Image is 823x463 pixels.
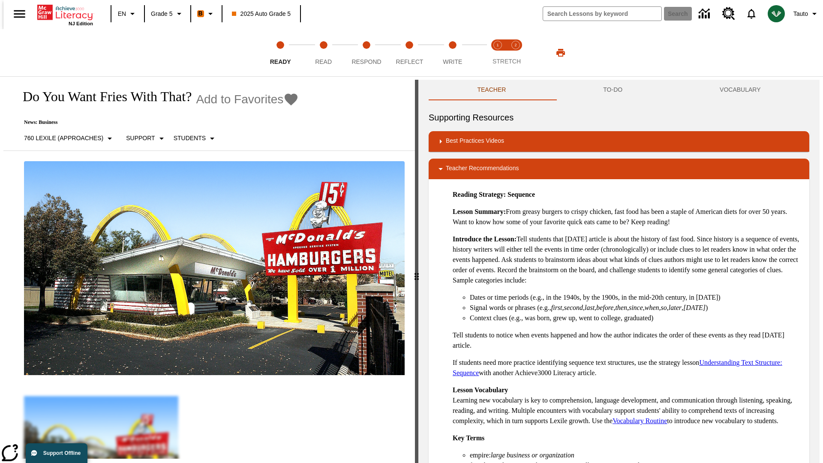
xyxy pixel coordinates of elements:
[453,358,802,378] p: If students need more practice identifying sequence text structures, use the strategy lesson with...
[24,134,103,143] p: 760 Lexile (Approaches)
[126,134,155,143] p: Support
[151,9,173,18] span: Grade 5
[613,417,667,424] a: Vocabulary Routine
[170,131,221,146] button: Select Student
[508,191,535,198] strong: Sequence
[470,450,802,460] li: empire:
[396,58,424,65] span: Reflect
[196,92,299,107] button: Add to Favorites - Do You Want Fries With That?
[26,443,87,463] button: Support Offline
[551,304,562,311] em: first
[669,304,682,311] em: later
[514,43,517,47] text: 2
[384,29,434,76] button: Reflect step 4 of 5
[429,159,809,179] div: Teacher Recommendations
[147,6,188,21] button: Grade: Grade 5, Select a grade
[270,58,291,65] span: Ready
[661,304,667,311] em: so
[342,29,391,76] button: Respond step 3 of 5
[645,304,659,311] em: when
[543,7,661,21] input: search field
[429,111,809,124] h6: Supporting Resources
[763,3,790,25] button: Select a new avatar
[43,450,81,456] span: Support Offline
[740,3,763,25] a: Notifications
[351,58,381,65] span: Respond
[470,292,802,303] li: Dates or time periods (e.g., in the 1940s, by the 1900s, in the mid-20th century, in [DATE])
[418,80,820,463] div: activity
[694,2,717,26] a: Data Center
[429,80,555,100] button: Teacher
[503,29,528,76] button: Stretch Respond step 2 of 2
[547,45,574,60] button: Print
[7,1,32,27] button: Open side menu
[114,6,141,21] button: Language: EN, Select a language
[671,80,809,100] button: VOCABULARY
[415,80,418,463] div: Press Enter or Spacebar and then press right and left arrow keys to move the slider
[585,304,595,311] em: last
[453,385,802,426] p: Learning new vocabulary is key to comprehension, language development, and communication through ...
[69,21,93,26] span: NJ Edition
[21,131,118,146] button: Select Lexile, 760 Lexile (Approaches)
[298,29,348,76] button: Read step 2 of 5
[37,3,93,26] div: Home
[3,80,415,459] div: reading
[453,234,802,286] p: Tell students that [DATE] article is about the history of fast food. Since history is a sequence ...
[768,5,785,22] img: avatar image
[453,386,508,394] strong: Lesson Vocabulary
[453,235,517,243] strong: Introduce the Lesson:
[315,58,332,65] span: Read
[428,29,478,76] button: Write step 5 of 5
[629,304,643,311] em: since
[14,119,299,126] p: News: Business
[443,58,462,65] span: Write
[615,304,627,311] em: then
[429,80,809,100] div: Instructional Panel Tabs
[24,161,405,376] img: One of the first McDonald's stores, with the iconic red sign and golden arches.
[232,9,291,18] span: 2025 Auto Grade 5
[790,6,823,21] button: Profile/Settings
[555,80,671,100] button: TO-DO
[470,313,802,323] li: Context clues (e.g., was born, grew up, went to college, graduated)
[196,93,283,106] span: Add to Favorites
[255,29,305,76] button: Ready step 1 of 5
[123,131,170,146] button: Scaffolds, Support
[194,6,219,21] button: Boost Class color is orange. Change class color
[446,136,504,147] p: Best Practices Videos
[470,303,802,313] li: Signal words or phrases (e.g., , , , , , , , , , )
[453,207,802,227] p: From greasy burgers to crispy chicken, fast food has been a staple of American diets for over 50 ...
[596,304,613,311] em: before
[453,359,782,376] a: Understanding Text Structure: Sequence
[174,134,206,143] p: Students
[453,434,484,442] strong: Key Terms
[198,8,203,19] span: B
[446,164,519,174] p: Teacher Recommendations
[118,9,126,18] span: EN
[485,29,510,76] button: Stretch Read step 1 of 2
[793,9,808,18] span: Tauto
[564,304,583,311] em: second
[453,191,506,198] strong: Reading Strategy:
[683,304,706,311] em: [DATE]
[493,58,521,65] span: STRETCH
[717,2,740,25] a: Resource Center, Will open in new tab
[453,330,802,351] p: Tell students to notice when events happened and how the author indicates the order of these even...
[429,131,809,152] div: Best Practices Videos
[453,208,506,215] strong: Lesson Summary:
[14,89,192,105] h1: Do You Want Fries With That?
[491,451,574,459] em: large business or organization
[496,43,499,47] text: 1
